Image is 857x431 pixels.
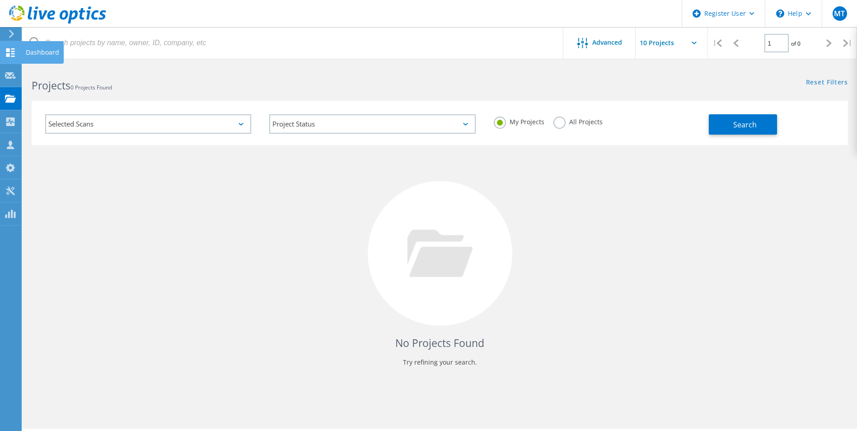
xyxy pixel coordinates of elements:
[269,114,475,134] div: Project Status
[494,117,544,125] label: My Projects
[791,40,801,47] span: of 0
[41,336,839,351] h4: No Projects Found
[9,19,106,25] a: Live Optics Dashboard
[45,114,251,134] div: Selected Scans
[32,78,70,93] b: Projects
[553,117,603,125] label: All Projects
[70,84,112,91] span: 0 Projects Found
[709,114,777,135] button: Search
[776,9,784,18] svg: \n
[806,79,848,87] a: Reset Filters
[733,120,757,130] span: Search
[838,27,857,59] div: |
[708,27,726,59] div: |
[41,355,839,370] p: Try refining your search.
[592,39,622,46] span: Advanced
[834,10,845,17] span: MT
[26,49,59,56] div: Dashboard
[23,27,564,59] input: Search projects by name, owner, ID, company, etc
